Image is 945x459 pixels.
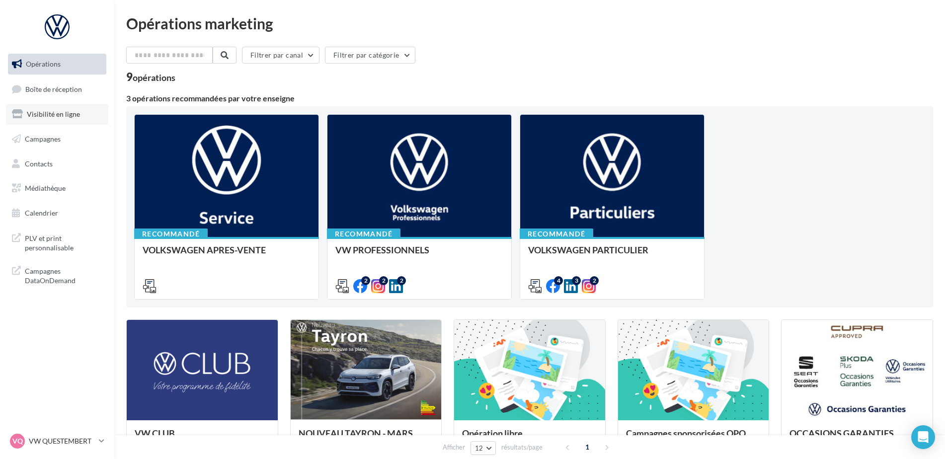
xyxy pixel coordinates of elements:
button: 12 [471,441,496,455]
span: Opérations [26,60,61,68]
div: 3 opérations recommandées par votre enseigne [126,94,933,102]
span: VW PROFESSIONNELS [335,244,429,255]
span: Campagnes [25,135,61,143]
div: 3 [572,276,581,285]
span: Boîte de réception [25,84,82,93]
span: Visibilité en ligne [27,110,80,118]
span: Campagnes sponsorisées OPO [626,428,746,439]
span: OCCASIONS GARANTIES [789,428,894,439]
span: VQ [12,436,23,446]
a: Visibilité en ligne [6,104,108,125]
div: Recommandé [134,229,208,239]
span: 1 [579,439,595,455]
a: Opérations [6,54,108,75]
div: Recommandé [327,229,400,239]
span: 12 [475,444,483,452]
span: VW CLUB [135,428,175,439]
span: Contacts [25,159,53,167]
a: PLV et print personnalisable [6,228,108,257]
div: Opérations marketing [126,16,933,31]
a: Calendrier [6,203,108,224]
span: Médiathèque [25,184,66,192]
span: Opération libre [462,428,523,439]
a: Boîte de réception [6,78,108,100]
div: Open Intercom Messenger [911,425,935,449]
span: Campagnes DataOnDemand [25,264,102,286]
a: Campagnes DataOnDemand [6,260,108,290]
div: 4 [554,276,563,285]
a: Médiathèque [6,178,108,199]
button: Filtrer par catégorie [325,47,415,64]
div: 2 [397,276,406,285]
span: Calendrier [25,209,58,217]
div: 2 [590,276,599,285]
p: VW QUESTEMBERT [29,436,95,446]
a: Campagnes [6,129,108,150]
div: 2 [361,276,370,285]
div: Recommandé [520,229,593,239]
span: Afficher [443,443,465,452]
div: 9 [126,72,175,82]
span: résultats/page [501,443,543,452]
button: Filtrer par canal [242,47,319,64]
div: opérations [133,73,175,82]
a: VQ VW QUESTEMBERT [8,432,106,451]
div: 2 [379,276,388,285]
span: PLV et print personnalisable [25,231,102,253]
span: VOLKSWAGEN APRES-VENTE [143,244,266,255]
a: Contacts [6,153,108,174]
span: VOLKSWAGEN PARTICULIER [528,244,648,255]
